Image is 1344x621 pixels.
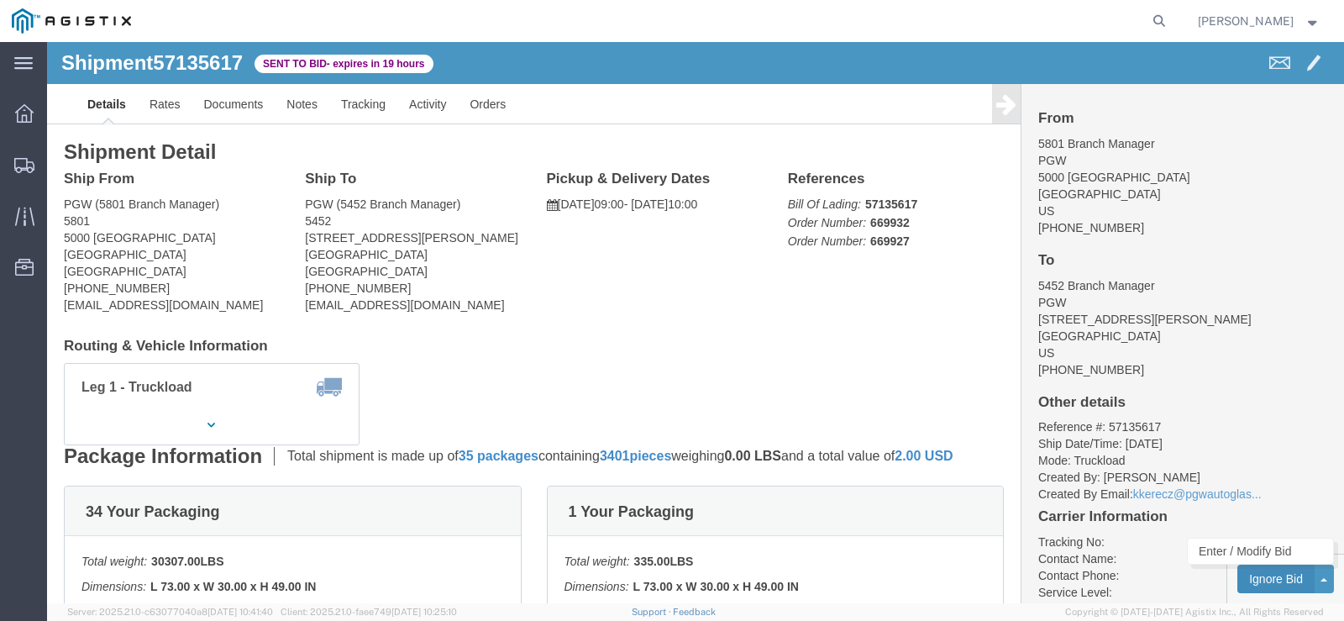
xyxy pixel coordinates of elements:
span: [DATE] 10:41:40 [207,607,273,617]
iframe: FS Legacy Container [47,42,1344,603]
span: Client: 2025.21.0-faee749 [281,607,457,617]
img: logo [12,8,131,34]
span: Server: 2025.21.0-c63077040a8 [67,607,273,617]
span: Craig Clark [1198,12,1294,30]
a: Feedback [673,607,716,617]
a: Support [632,607,674,617]
span: Copyright © [DATE]-[DATE] Agistix Inc., All Rights Reserved [1065,605,1324,619]
span: [DATE] 10:25:10 [391,607,457,617]
button: [PERSON_NAME] [1197,11,1321,31]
